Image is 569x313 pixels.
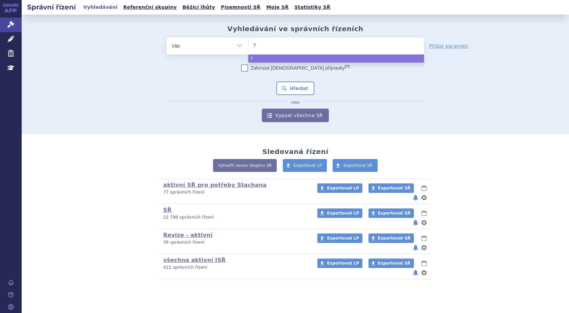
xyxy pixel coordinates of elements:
[368,208,414,218] a: Exportovat SŘ
[22,2,81,12] h2: Správní řízení
[163,240,309,245] p: 39 správních řízení
[421,259,427,267] button: lhůty
[288,100,303,105] i: nebo
[227,25,363,33] h2: Vyhledávání ve správních řízeních
[429,43,469,49] a: Přidat parametr
[317,259,362,268] a: Exportovat LP
[163,215,309,220] p: 22 790 správních řízení
[248,54,424,63] li: 7
[81,3,120,12] a: Vyhledávání
[327,186,359,191] span: Exportovat LP
[368,183,414,193] a: Exportovat SŘ
[421,184,427,192] button: lhůty
[412,194,419,202] button: notifikace
[317,233,362,243] a: Exportovat LP
[421,209,427,217] button: lhůty
[327,261,359,266] span: Exportovat LP
[181,3,217,12] a: Běžící lhůty
[163,189,309,195] p: 77 správních řízení
[412,269,419,277] button: notifikace
[378,236,410,241] span: Exportovat SŘ
[283,159,327,172] a: Exportovat LP
[421,269,427,277] button: nastavení
[327,236,359,241] span: Exportovat LP
[421,194,427,202] button: nastavení
[163,207,172,213] a: SŘ
[345,64,350,69] abbr: (?)
[163,257,226,263] a: všechna aktivní ISŘ
[121,3,179,12] a: Referenční skupiny
[163,232,212,238] a: Revize - aktivní
[368,259,414,268] a: Exportovat SŘ
[264,3,291,12] a: Moje SŘ
[163,182,267,188] a: aktivní SŘ pro potřeby Stachana
[412,219,419,227] button: notifikace
[241,65,350,71] label: Zahrnout [DEMOGRAPHIC_DATA] přípravky
[317,208,362,218] a: Exportovat LP
[412,244,419,252] button: notifikace
[378,211,410,216] span: Exportovat SŘ
[213,159,277,172] a: Vytvořit novou skupinu SŘ
[294,163,322,168] span: Exportovat LP
[333,159,378,172] a: Exportovat SŘ
[292,3,332,12] a: Statistiky SŘ
[262,109,329,122] a: Vypsat všechna SŘ
[343,163,373,168] span: Exportovat SŘ
[378,261,410,266] span: Exportovat SŘ
[317,183,362,193] a: Exportovat LP
[262,148,328,156] h2: Sledovaná řízení
[378,186,410,191] span: Exportovat SŘ
[327,211,359,216] span: Exportovat LP
[368,233,414,243] a: Exportovat SŘ
[276,82,315,95] button: Hledat
[219,3,262,12] a: Písemnosti SŘ
[163,265,309,270] p: 422 správních řízení
[421,219,427,227] button: nastavení
[421,234,427,242] button: lhůty
[421,244,427,252] button: nastavení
